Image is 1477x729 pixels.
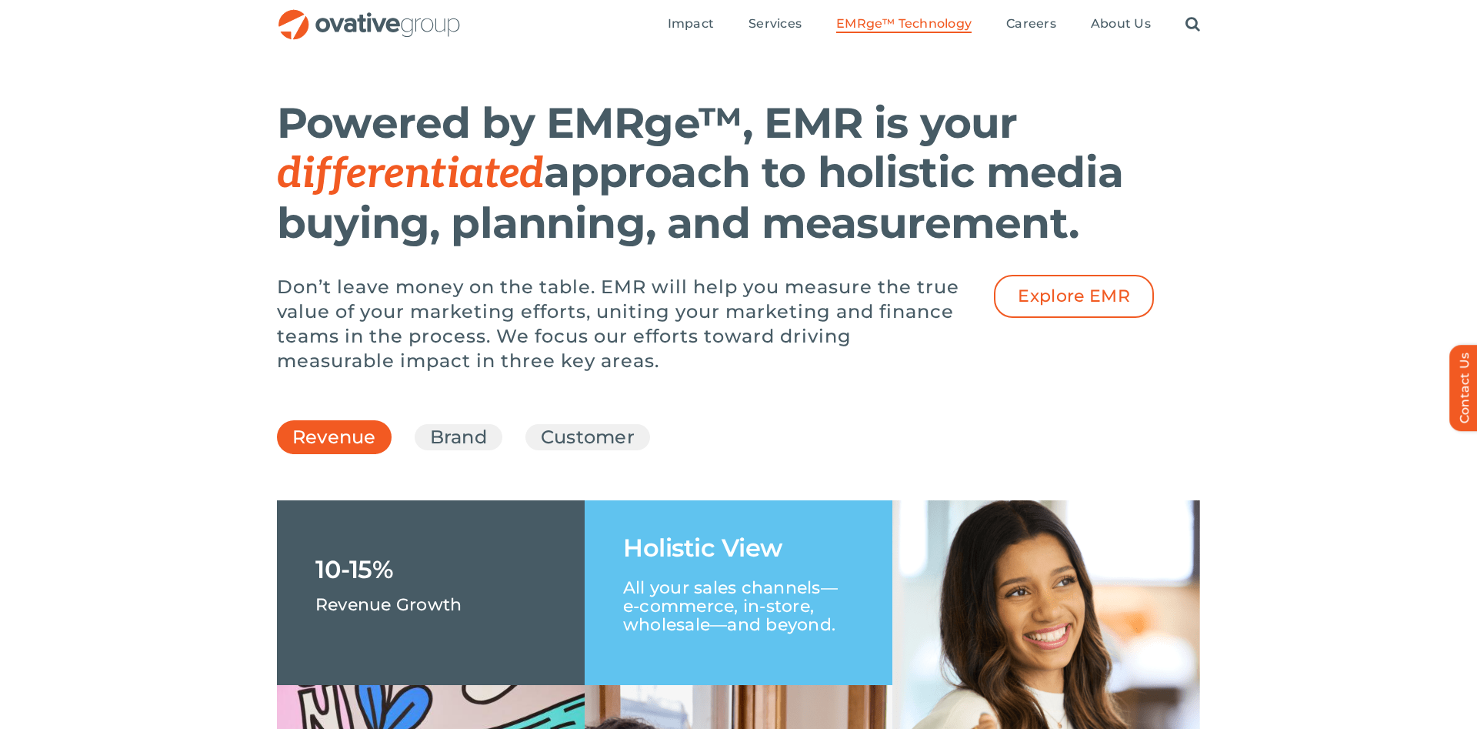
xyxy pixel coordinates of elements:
[1091,16,1151,32] span: About Us
[1006,16,1056,33] a: Careers
[623,560,854,634] p: All your sales channels—e-commerce, in-store, wholesale—and beyond.
[668,16,714,32] span: Impact
[315,582,462,613] p: Revenue Growth
[994,275,1154,318] a: Explore EMR
[292,424,376,458] a: Revenue
[749,16,802,33] a: Services
[668,16,714,33] a: Impact
[1185,16,1200,33] a: Search
[1018,286,1130,306] span: Explore EMR
[623,536,782,560] h1: Holistic View
[749,16,802,32] span: Services
[277,8,462,22] a: OG_Full_horizontal_RGB
[541,424,635,450] a: Customer
[430,424,487,450] a: Brand
[836,16,972,33] a: EMRge™ Technology
[277,149,544,199] span: differentiated
[836,16,972,32] span: EMRge™ Technology
[277,99,1123,248] h1: Powered by EMRge™, EMR is your approach to holistic media buying, planning, and measurement.
[1006,16,1056,32] span: Careers
[277,275,969,373] p: Don’t leave money on the table. EMR will help you measure the true value of your marketing effort...
[277,416,1200,458] ul: Post Filters
[1091,16,1151,33] a: About Us
[315,557,393,582] h1: 10-15%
